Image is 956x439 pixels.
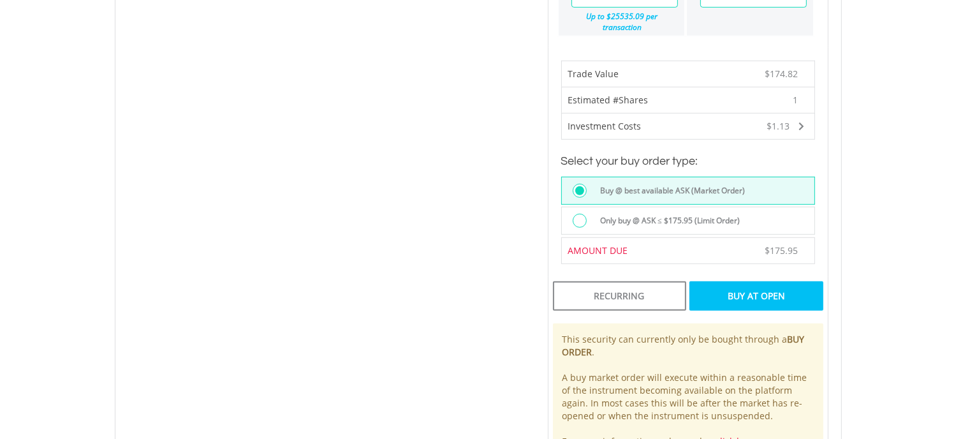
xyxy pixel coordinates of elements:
span: $1.13 [767,120,790,132]
span: AMOUNT DUE [568,244,628,257]
div: Buy At Open [689,281,823,311]
div: Up to $25535.09 per transaction [559,8,679,36]
span: $174.82 [765,68,798,80]
b: BUY ORDER [563,333,805,358]
label: Only buy @ ASK ≤ $175.95 (Limit Order) [592,214,740,228]
h3: Select your buy order type: [561,153,815,170]
span: Estimated #Shares [568,94,649,106]
span: $175.95 [765,244,798,257]
div: Recurring [553,281,686,311]
span: Trade Value [568,68,619,80]
span: Investment Costs [568,120,642,132]
label: Buy @ best available ASK (Market Order) [592,184,745,198]
span: 1 [793,94,798,107]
